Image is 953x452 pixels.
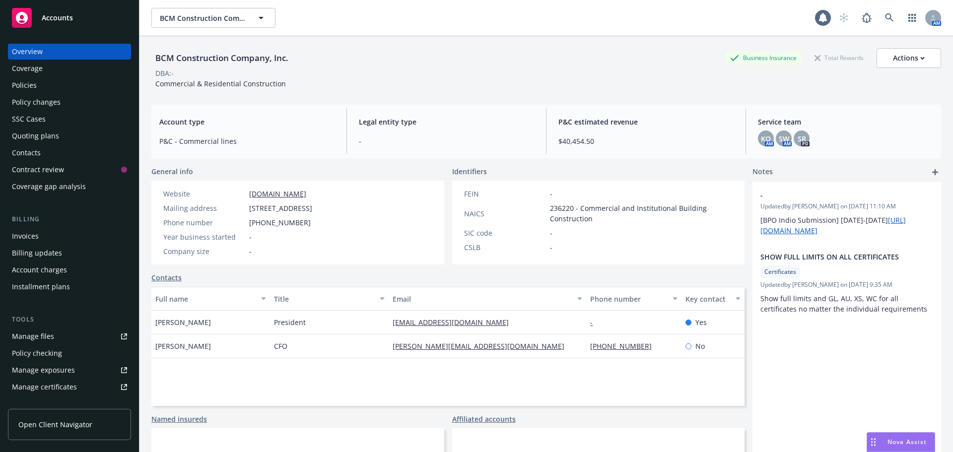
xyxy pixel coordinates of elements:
div: SIC code [464,228,546,238]
span: [PERSON_NAME] [155,317,211,327]
span: KO [761,133,771,144]
div: Drag to move [867,433,880,452]
a: Named insureds [151,414,207,424]
div: Billing updates [12,245,62,261]
a: Overview [8,44,131,60]
div: Coverage [12,61,43,76]
span: [STREET_ADDRESS] [249,203,312,213]
span: CFO [274,341,287,351]
div: Total Rewards [810,52,869,64]
a: Policy changes [8,94,131,110]
span: Updated by [PERSON_NAME] on [DATE] 11:10 AM [760,202,933,211]
span: - [550,228,552,238]
span: Notes [752,166,773,178]
a: Start snowing [834,8,854,28]
div: Phone number [590,294,666,304]
div: SSC Cases [12,111,46,127]
span: [PERSON_NAME] [155,341,211,351]
a: Manage claims [8,396,131,412]
div: Company size [163,246,245,257]
a: Invoices [8,228,131,244]
div: Manage files [12,328,54,344]
a: Coverage [8,61,131,76]
button: Phone number [586,287,681,311]
div: Billing [8,214,131,224]
span: SHOW FULL LIMITS ON ALL CERTIFICATES [760,252,907,262]
div: Overview [12,44,43,60]
div: Website [163,189,245,199]
div: Phone number [163,217,245,228]
div: Business Insurance [725,52,802,64]
span: - [550,242,552,253]
span: Nova Assist [887,438,927,446]
div: Tools [8,315,131,324]
a: Billing updates [8,245,131,261]
div: Policies [12,77,37,93]
span: President [274,317,306,327]
span: - [249,246,252,257]
span: $40,454.50 [558,136,734,146]
div: Installment plans [12,279,70,295]
span: Certificates [764,267,796,276]
a: Contacts [8,145,131,161]
div: Quoting plans [12,128,59,144]
div: Actions [893,49,925,67]
span: Accounts [42,14,73,22]
div: Contacts [12,145,41,161]
span: [PHONE_NUMBER] [249,217,311,228]
a: Policies [8,77,131,93]
a: Accounts [8,4,131,32]
span: - [359,136,534,146]
a: Coverage gap analysis [8,179,131,194]
a: Contract review [8,162,131,178]
a: Affiliated accounts [452,414,516,424]
div: DBA: - [155,68,174,78]
div: Year business started [163,232,245,242]
div: Manage claims [12,396,62,412]
div: Policy checking [12,345,62,361]
button: Key contact [681,287,745,311]
a: Manage certificates [8,379,131,395]
div: NAICS [464,208,546,219]
div: SHOW FULL LIMITS ON ALL CERTIFICATESCertificatesUpdatedby [PERSON_NAME] on [DATE] 9:35 AMShow ful... [752,244,941,322]
span: Legal entity type [359,117,534,127]
a: Manage files [8,328,131,344]
span: Commercial & Residential Construction [155,79,286,88]
div: Key contact [685,294,730,304]
button: Nova Assist [867,432,935,452]
div: Title [274,294,374,304]
a: Quoting plans [8,128,131,144]
a: [PHONE_NUMBER] [590,341,660,351]
div: BCM Construction Company, Inc. [151,52,292,65]
a: [DOMAIN_NAME] [249,189,306,198]
a: Manage exposures [8,362,131,378]
span: SW [779,133,789,144]
span: - [760,190,907,200]
div: Mailing address [163,203,245,213]
a: Search [880,8,899,28]
a: Installment plans [8,279,131,295]
span: BCM Construction Company, Inc. [160,13,246,23]
span: Identifiers [452,166,487,177]
a: - [590,318,601,327]
div: FEIN [464,189,546,199]
div: Invoices [12,228,39,244]
span: P&C estimated revenue [558,117,734,127]
div: CSLB [464,242,546,253]
span: 236220 - Commercial and Institutional Building Construction [550,203,733,224]
span: Yes [695,317,707,327]
div: Account charges [12,262,67,278]
a: [EMAIL_ADDRESS][DOMAIN_NAME] [393,318,517,327]
a: Account charges [8,262,131,278]
div: Manage exposures [12,362,75,378]
button: Actions [877,48,941,68]
a: add [929,166,941,178]
div: -Updatedby [PERSON_NAME] on [DATE] 11:10 AM[BPO Indio Submission] [DATE]-[DATE][URL][DOMAIN_NAME] [752,182,941,244]
span: Service team [758,117,933,127]
span: Open Client Navigator [18,419,92,430]
span: - [249,232,252,242]
div: Policy changes [12,94,61,110]
div: Full name [155,294,255,304]
p: [BPO Indio Submission] [DATE]-[DATE] [760,215,933,236]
